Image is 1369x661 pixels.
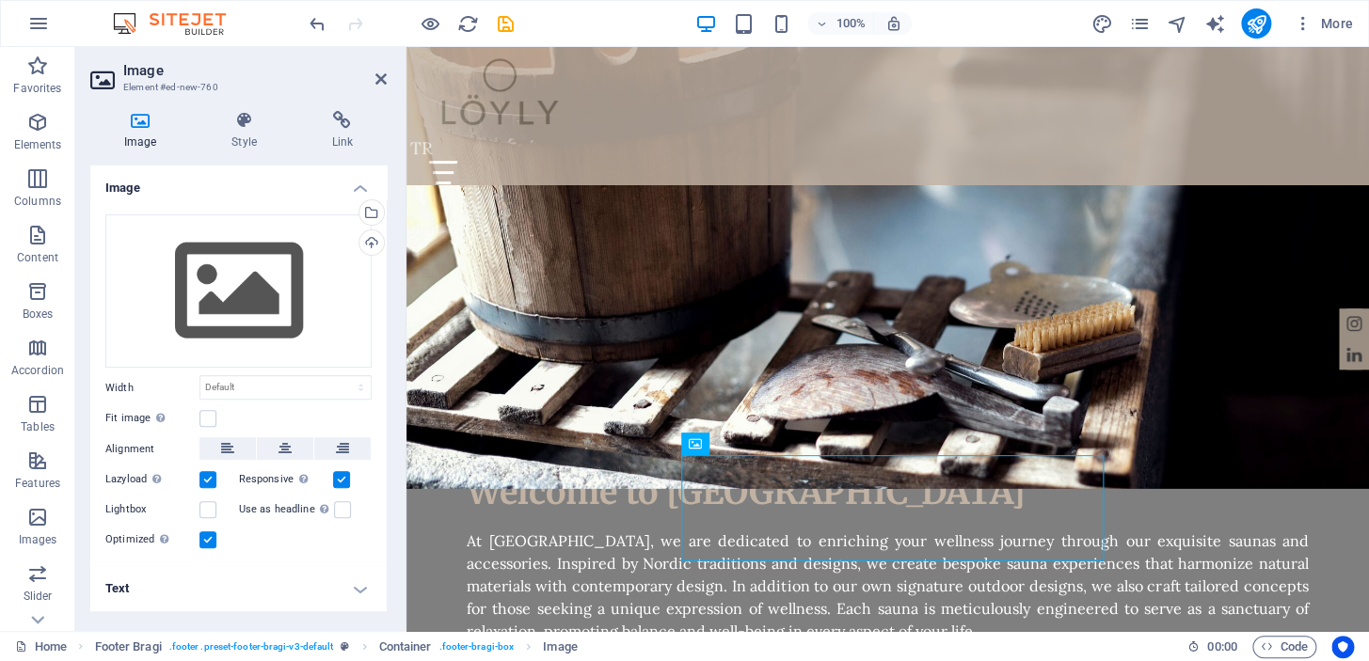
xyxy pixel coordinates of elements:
p: Content [17,250,58,265]
button: publish [1241,8,1271,39]
i: Reload page [457,13,479,35]
span: More [1294,14,1353,33]
button: save [494,12,517,35]
img: Editor Logo [108,12,249,35]
p: Images [19,532,57,547]
p: Columns [14,194,61,209]
i: Design (Ctrl+Alt+Y) [1090,13,1112,35]
p: Features [15,476,60,491]
h3: Element #ed-new-760 [123,79,349,96]
h4: Text [90,566,387,611]
h4: Image [90,165,387,199]
i: This element is a customizable preset [341,641,349,652]
p: Tables [21,419,55,434]
button: navigator [1166,12,1188,35]
label: Optimized [105,528,199,551]
p: Favorites [13,81,61,96]
button: design [1090,12,1113,35]
span: 00 00 [1207,636,1236,658]
h2: Image [123,62,387,79]
i: Publish [1245,13,1266,35]
nav: breadcrumb [95,636,578,658]
i: On resize automatically adjust zoom level to fit chosen device. [884,15,901,32]
h4: Link [298,111,387,150]
p: Slider [24,589,53,604]
i: Save (Ctrl+S) [495,13,517,35]
h4: Image [90,111,198,150]
label: Width [105,383,199,393]
p: Elements [14,137,62,152]
button: pages [1128,12,1151,35]
button: Click here to leave preview mode and continue editing [419,12,441,35]
label: Use as headline [239,498,334,521]
h6: Session time [1187,636,1237,658]
button: 100% [807,12,874,35]
button: Code [1252,636,1316,658]
label: Lightbox [105,498,199,521]
button: Usercentrics [1331,636,1354,658]
div: Select files from the file manager, stock photos, or upload file(s) [105,214,372,369]
p: Accordion [11,363,64,378]
span: . footer-bragi-box [438,636,514,658]
i: Navigator [1166,13,1187,35]
span: Click to select. Double-click to edit [379,636,432,658]
i: Pages (Ctrl+Alt+S) [1128,13,1150,35]
button: text_generator [1203,12,1226,35]
label: Alignment [105,438,199,461]
button: reload [456,12,479,35]
span: : [1220,639,1223,653]
label: Fit image [105,407,199,430]
button: More [1286,8,1361,39]
a: Click to cancel selection. Double-click to open Pages [15,636,67,658]
button: undo [306,12,328,35]
h4: Style [198,111,297,150]
span: Click to select. Double-click to edit [543,636,577,658]
label: Lazyload [105,468,199,491]
label: Responsive [239,468,333,491]
p: Boxes [23,307,54,322]
i: AI Writer [1203,13,1225,35]
i: Undo: Add element (Ctrl+Z) [307,13,328,35]
h6: 100% [836,12,866,35]
span: . footer .preset-footer-bragi-v3-default [169,636,334,658]
span: Code [1261,636,1308,658]
span: Click to select. Double-click to edit [95,636,162,658]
